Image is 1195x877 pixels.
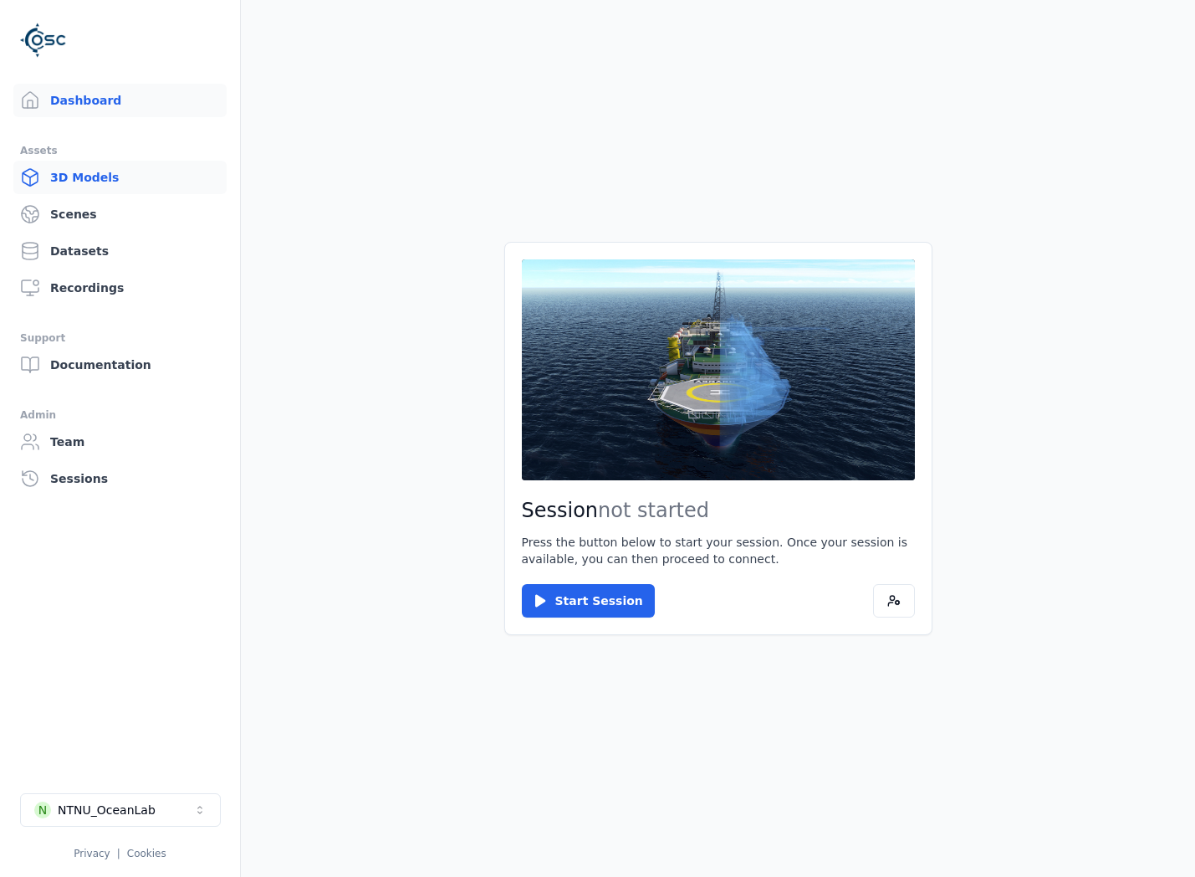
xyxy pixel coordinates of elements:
[13,425,227,459] a: Team
[13,348,227,382] a: Documentation
[522,497,915,524] h2: Session
[58,802,156,818] div: NTNU_OceanLab
[117,848,120,859] span: |
[74,848,110,859] a: Privacy
[20,141,220,161] div: Assets
[127,848,166,859] a: Cookies
[13,234,227,268] a: Datasets
[13,84,227,117] a: Dashboard
[20,405,220,425] div: Admin
[34,802,51,818] div: N
[522,584,655,618] button: Start Session
[20,17,67,64] img: Logo
[20,328,220,348] div: Support
[13,161,227,194] a: 3D Models
[13,197,227,231] a: Scenes
[20,793,221,827] button: Select a workspace
[13,462,227,495] a: Sessions
[13,271,227,305] a: Recordings
[598,499,709,522] span: not started
[522,534,915,567] p: Press the button below to start your session. Once your session is available, you can then procee...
